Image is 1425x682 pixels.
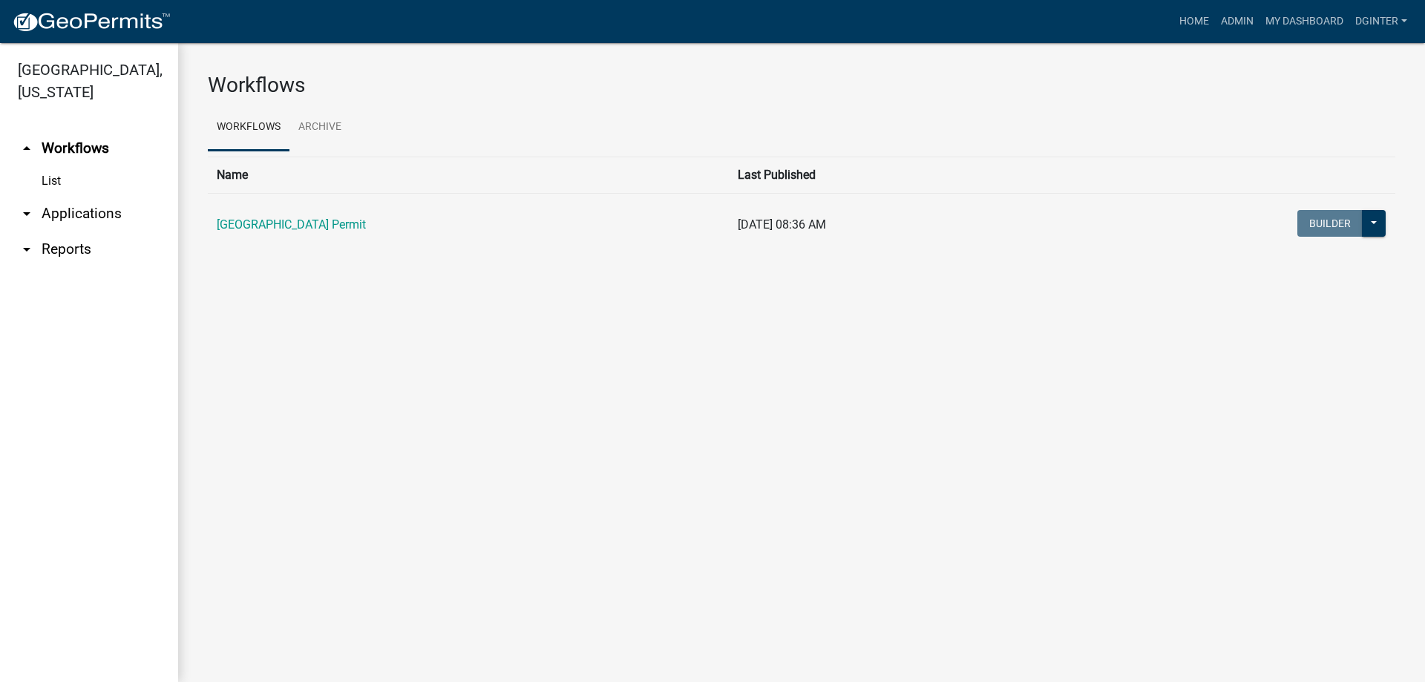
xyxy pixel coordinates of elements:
button: Builder [1297,210,1363,237]
a: My Dashboard [1259,7,1349,36]
a: [GEOGRAPHIC_DATA] Permit [217,217,366,232]
i: arrow_drop_down [18,205,36,223]
a: dginter [1349,7,1413,36]
th: Name [208,157,729,193]
h3: Workflows [208,73,1395,98]
a: Home [1173,7,1215,36]
th: Last Published [729,157,1060,193]
a: Admin [1215,7,1259,36]
a: Archive [289,104,350,151]
span: [DATE] 08:36 AM [738,217,826,232]
a: Workflows [208,104,289,151]
i: arrow_drop_down [18,240,36,258]
i: arrow_drop_up [18,140,36,157]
